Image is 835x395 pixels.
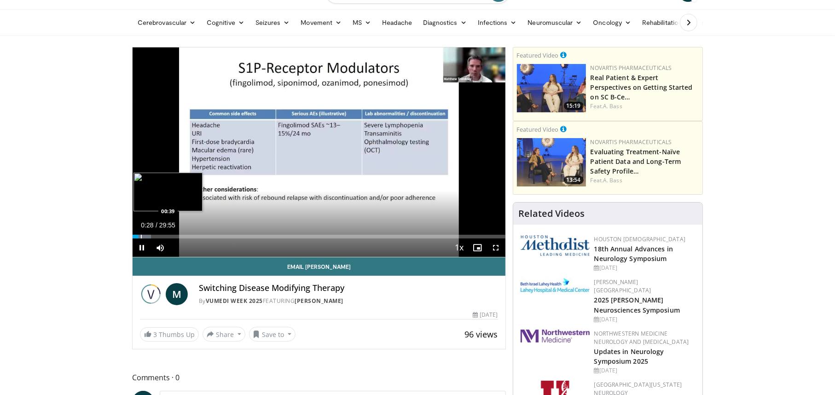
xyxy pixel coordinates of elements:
a: 3 Thumbs Up [140,327,199,342]
a: Seizures [250,13,296,32]
a: Evaluating Treatment-Naïve Patient Data and Long-Term Safety Profile… [591,147,681,175]
img: 37a18655-9da9-4d40-a34e-6cccd3ffc641.png.150x105_q85_crop-smart_upscale.png [517,138,586,186]
small: Featured Video [517,51,559,59]
button: Enable picture-in-picture mode [469,238,487,257]
a: M [166,283,188,305]
img: image.jpeg [133,173,203,211]
a: 15:19 [517,64,586,112]
video-js: Video Player [133,47,505,257]
a: Email [PERSON_NAME] [133,257,505,276]
a: 13:54 [517,138,586,186]
a: Rehabilitation [637,13,687,32]
a: Infections [472,13,522,32]
a: [PERSON_NAME] [295,297,344,305]
a: Oncology [588,13,637,32]
h4: Related Videos [519,208,585,219]
a: Novartis Pharmaceuticals [591,138,672,146]
div: [DATE] [594,264,695,272]
a: Houston [DEMOGRAPHIC_DATA] [594,235,685,243]
small: Featured Video [517,125,559,134]
a: A. Bass [603,176,622,184]
a: Real Patient & Expert Perspectives on Getting Started on SC B-Ce… [591,73,693,101]
div: By FEATURING [199,297,498,305]
span: 3 [153,330,157,339]
div: Feat. [591,102,699,110]
div: [DATE] [594,315,695,324]
button: Fullscreen [487,238,505,257]
a: Cerebrovascular [132,13,201,32]
button: Save to [249,327,296,342]
button: Mute [151,238,169,257]
a: Northwestern Medicine Neurology and [MEDICAL_DATA] [594,330,689,346]
button: Share [203,327,245,342]
h4: Switching Disease Modifying Therapy [199,283,498,293]
a: Updates in Neurology Symposium 2025 [594,347,664,366]
a: Movement [296,13,348,32]
img: e7977282-282c-4444-820d-7cc2733560fd.jpg.150x105_q85_autocrop_double_scale_upscale_version-0.2.jpg [521,278,590,293]
span: 0:28 [141,221,153,229]
img: 2bf30652-7ca6-4be0-8f92-973f220a5948.png.150x105_q85_crop-smart_upscale.png [517,64,586,112]
img: 5e4488cc-e109-4a4e-9fd9-73bb9237ee91.png.150x105_q85_autocrop_double_scale_upscale_version-0.2.png [521,235,590,256]
div: [DATE] [594,366,695,375]
button: Playback Rate [450,238,469,257]
a: Vumedi Week 2025 [206,297,263,305]
span: 29:55 [159,221,175,229]
span: 15:19 [564,102,584,110]
a: MS [347,13,377,32]
a: Neuromuscular [522,13,588,32]
a: 18th Annual Advances in Neurology Symposium [594,244,673,263]
span: Comments 0 [132,372,506,383]
a: [PERSON_NAME][GEOGRAPHIC_DATA] [594,278,651,294]
span: / [156,221,157,229]
img: 2a462fb6-9365-492a-ac79-3166a6f924d8.png.150x105_q85_autocrop_double_scale_upscale_version-0.2.jpg [521,330,590,343]
div: [DATE] [473,311,498,319]
a: A. Bass [603,102,622,110]
a: Diagnostics [417,13,472,32]
div: Progress Bar [133,235,505,238]
img: Vumedi Week 2025 [140,283,162,305]
span: 96 views [465,329,498,340]
span: 13:54 [564,176,584,184]
button: Pause [133,238,151,257]
a: Novartis Pharmaceuticals [591,64,672,72]
a: Cognitive [201,13,250,32]
div: Feat. [591,176,699,185]
a: 2025 [PERSON_NAME] Neurosciences Symposium [594,296,680,314]
a: Headache [377,13,417,32]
